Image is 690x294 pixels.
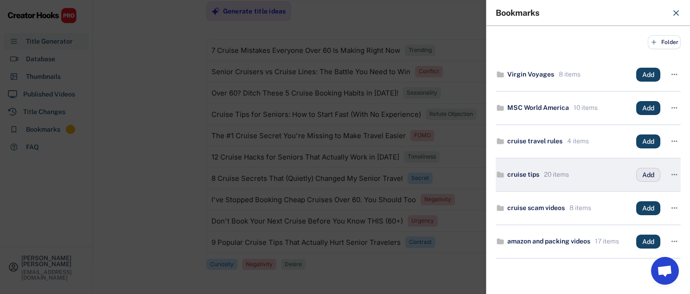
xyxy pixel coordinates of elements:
[507,204,565,213] div: cruise scam videos
[671,136,677,146] text: 
[636,201,660,215] button: Add
[671,103,677,113] text: 
[556,70,581,79] div: 8 items
[507,103,569,113] div: MSC World America
[670,68,679,81] button: 
[636,101,660,115] button: Add
[507,137,562,146] div: cruise travel rules
[636,235,660,249] button: Add
[670,135,679,148] button: 
[670,235,679,248] button: 
[670,202,679,215] button: 
[636,68,660,82] button: Add
[670,168,679,181] button: 
[671,170,677,179] text: 
[507,237,590,246] div: amazon and packing videos
[507,70,554,79] div: Virgin Voyages
[670,102,679,115] button: 
[593,237,619,246] div: 17 items
[567,204,591,213] div: 8 items
[636,168,660,182] button: Add
[571,103,598,113] div: 10 items
[507,170,539,179] div: cruise tips
[671,203,677,213] text: 
[636,134,660,148] button: Add
[671,70,677,79] text: 
[496,9,666,17] div: Bookmarks
[671,236,677,246] text: 
[565,137,589,146] div: 4 items
[542,170,569,179] div: 20 items
[648,35,681,49] button: Folder
[651,257,679,285] a: Open chat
